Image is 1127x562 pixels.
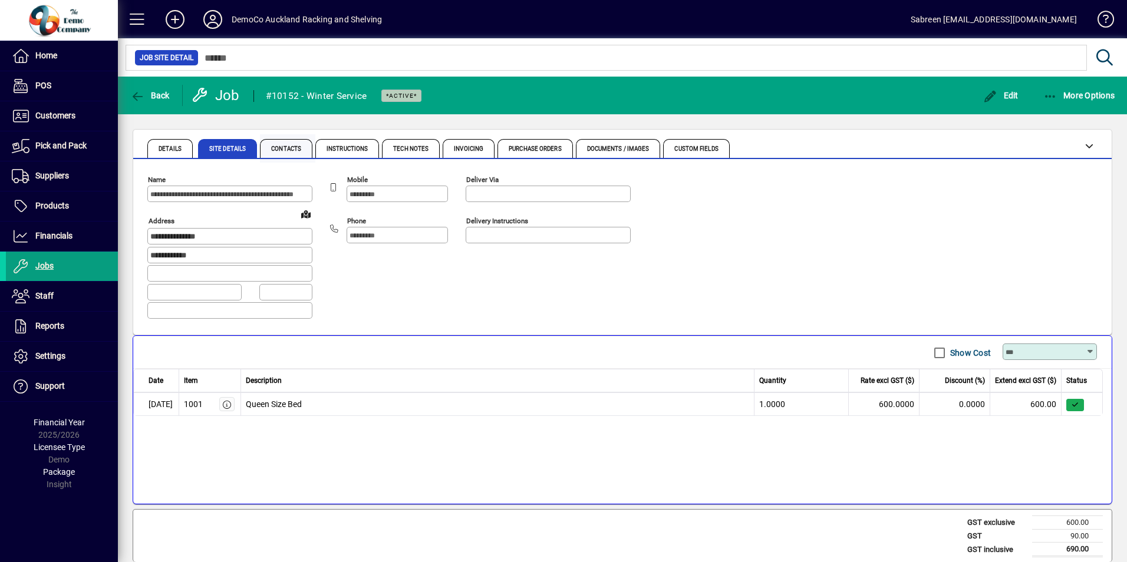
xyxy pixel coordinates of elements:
[6,372,118,401] a: Support
[6,41,118,71] a: Home
[995,375,1056,386] span: Extend excl GST ($)
[945,375,985,386] span: Discount (%)
[990,392,1062,416] td: 600.00
[35,231,73,240] span: Financials
[674,146,718,152] span: Custom Fields
[6,131,118,161] a: Pick and Pack
[861,375,914,386] span: Rate excl GST ($)
[911,10,1077,29] div: Sabreen [EMAIL_ADDRESS][DOMAIN_NAME]
[6,101,118,131] a: Customers
[759,375,786,386] span: Quantity
[35,351,65,361] span: Settings
[1043,91,1115,100] span: More Options
[509,146,562,152] span: Purchase Orders
[184,398,203,411] div: 1001
[159,146,182,152] span: Details
[35,201,69,210] span: Products
[393,146,429,152] span: Tech Notes
[35,381,65,391] span: Support
[35,261,54,270] span: Jobs
[1066,375,1087,386] span: Status
[6,191,118,221] a: Products
[148,176,166,184] mat-label: Name
[296,204,315,223] a: View on map
[35,321,64,330] span: Reports
[587,146,650,152] span: Documents / Images
[961,529,1032,543] td: GST
[961,516,1032,530] td: GST exclusive
[920,392,990,416] td: 0.0000
[347,176,368,184] mat-label: Mobile
[35,81,51,90] span: POS
[327,146,368,152] span: Instructions
[1089,2,1112,41] a: Knowledge Base
[466,217,528,225] mat-label: Delivery Instructions
[980,85,1021,106] button: Edit
[127,85,173,106] button: Back
[140,52,193,64] span: Job Site Detail
[209,146,246,152] span: Site Details
[194,9,232,30] button: Profile
[961,543,1032,557] td: GST inclusive
[1040,85,1118,106] button: More Options
[454,146,483,152] span: Invoicing
[246,375,282,386] span: Description
[6,161,118,191] a: Suppliers
[35,111,75,120] span: Customers
[35,291,54,300] span: Staff
[130,91,170,100] span: Back
[149,375,163,386] span: Date
[34,442,85,452] span: Licensee Type
[6,71,118,101] a: POS
[347,217,366,225] mat-label: Phone
[35,51,57,60] span: Home
[241,392,755,416] td: Queen Size Bed
[1032,516,1103,530] td: 600.00
[983,91,1019,100] span: Edit
[1032,543,1103,557] td: 690.00
[133,392,179,416] td: [DATE]
[948,347,991,359] label: Show Cost
[266,87,367,105] div: #10152 - Winter Service
[118,85,183,106] app-page-header-button: Back
[466,176,499,184] mat-label: Deliver via
[43,467,75,477] span: Package
[35,171,69,180] span: Suppliers
[6,222,118,251] a: Financials
[1032,529,1103,543] td: 90.00
[6,282,118,311] a: Staff
[192,86,242,105] div: Job
[6,312,118,341] a: Reports
[6,342,118,371] a: Settings
[184,375,198,386] span: Item
[849,392,920,416] td: 600.0000
[156,9,194,30] button: Add
[35,141,87,150] span: Pick and Pack
[754,392,849,416] td: 1.0000
[271,146,301,152] span: Contacts
[232,10,382,29] div: DemoCo Auckland Racking and Shelving
[34,418,85,427] span: Financial Year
